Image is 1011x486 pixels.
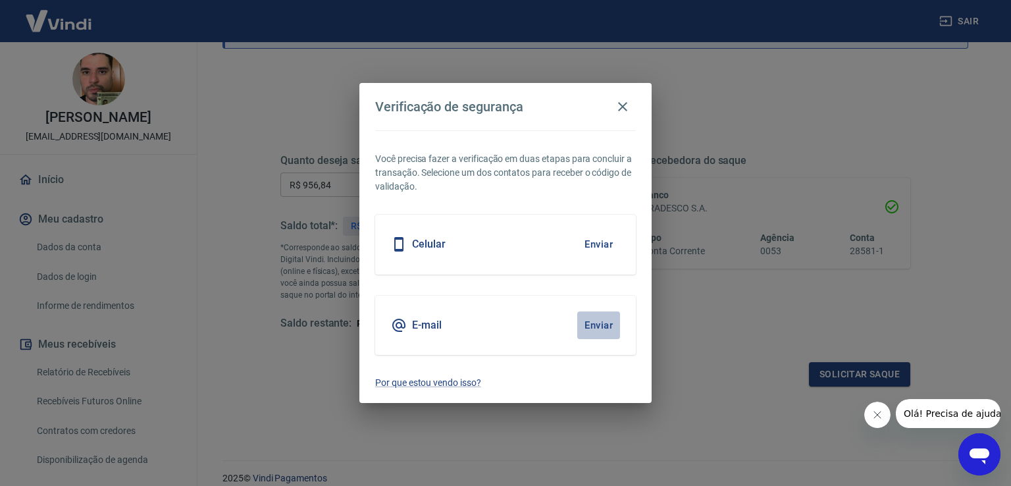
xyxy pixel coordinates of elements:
[8,9,111,20] span: Olá! Precisa de ajuda?
[375,376,636,390] a: Por que estou vendo isso?
[864,402,891,428] iframe: Fechar mensagem
[375,152,636,194] p: Você precisa fazer a verificação em duas etapas para concluir a transação. Selecione um dos conta...
[896,399,1000,428] iframe: Mensagem da empresa
[577,311,620,339] button: Enviar
[958,433,1000,475] iframe: Botão para abrir a janela de mensagens
[375,99,523,115] h4: Verificação de segurança
[577,230,620,258] button: Enviar
[412,319,442,332] h5: E-mail
[412,238,446,251] h5: Celular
